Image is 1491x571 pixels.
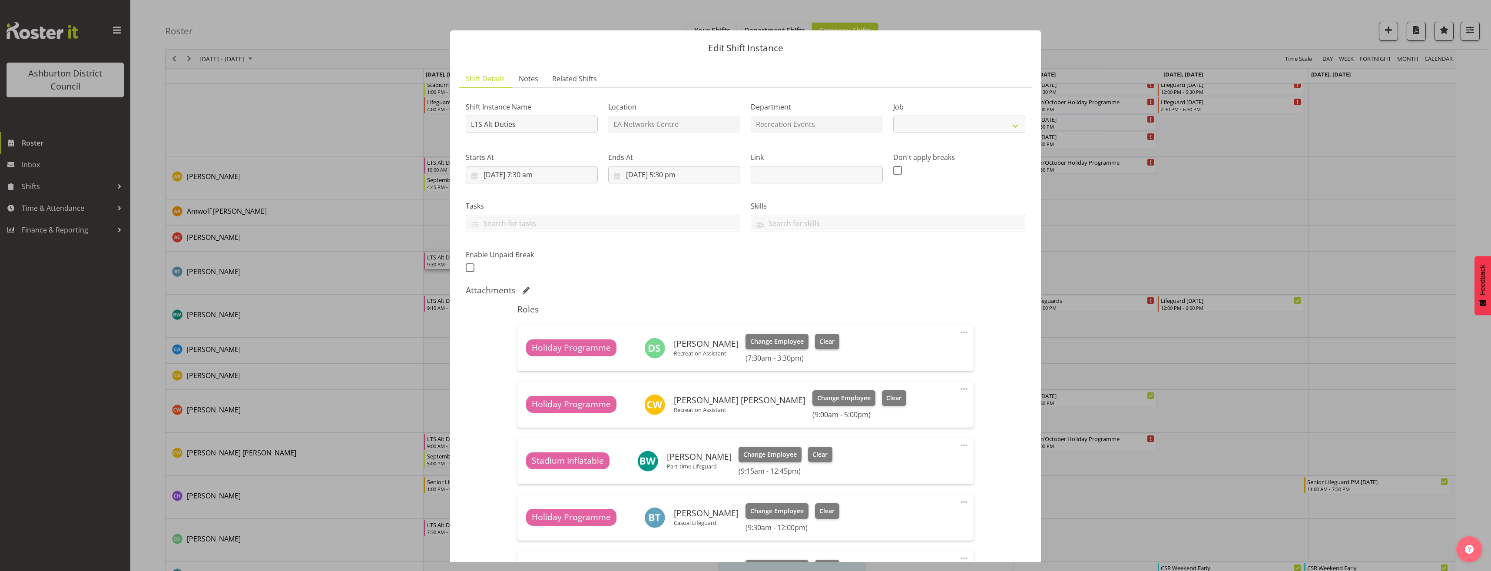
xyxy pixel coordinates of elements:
[644,394,665,415] img: charlotte-wilson10306.jpg
[812,450,828,459] span: Clear
[893,102,1025,112] label: Job
[750,506,804,516] span: Change Employee
[466,116,598,133] input: Shift Instance Name
[552,73,597,84] span: Related Shifts
[808,447,833,462] button: Clear
[532,398,611,411] span: Holiday Programme
[817,393,871,403] span: Change Employee
[815,503,840,519] button: Clear
[751,216,1025,230] input: Search for skills
[819,337,835,346] span: Clear
[751,102,883,112] label: Department
[532,342,611,354] span: Holiday Programme
[466,152,598,163] label: Starts At
[644,338,665,359] img: darlene-swim-school5509.jpg
[466,249,598,260] label: Enable Unpaid Break
[745,334,808,349] button: Change Employee
[674,350,739,357] p: Recreation Assistant
[674,508,739,518] h6: [PERSON_NAME]
[745,354,839,362] h6: (7:30am - 3:30pm)
[745,523,839,532] h6: (9:30am - 12:00pm)
[667,452,732,461] h6: [PERSON_NAME]
[637,451,658,471] img: bella-wilson11401.jpg
[532,511,611,524] span: Holiday Programme
[745,503,808,519] button: Change Employee
[519,73,538,84] span: Notes
[674,395,805,405] h6: [PERSON_NAME] [PERSON_NAME]
[644,507,665,528] img: bailey-tait444.jpg
[608,152,740,163] label: Ends At
[532,455,604,467] span: Stadium Inflatable
[743,450,797,459] span: Change Employee
[674,339,739,349] h6: [PERSON_NAME]
[466,166,598,183] input: Click to select...
[739,447,802,462] button: Change Employee
[751,152,883,163] label: Link
[751,201,1025,211] label: Skills
[739,467,832,475] h6: (9:15am - 12:45pm)
[815,334,840,349] button: Clear
[882,390,907,406] button: Clear
[466,73,505,84] span: Shift Details
[466,285,516,295] h5: Attachments
[893,152,1025,163] label: Don't apply breaks
[886,393,901,403] span: Clear
[819,506,835,516] span: Clear
[674,406,805,413] p: Recreation Assistant
[1479,265,1487,295] span: Feedback
[674,519,739,526] p: Casual Lifeguard
[466,201,740,211] label: Tasks
[608,166,740,183] input: Click to select...
[812,390,875,406] button: Change Employee
[608,102,740,112] label: Location
[466,216,740,230] input: Search for tasks
[517,304,973,315] h5: Roles
[812,410,906,419] h6: (9:00am - 5:00pm)
[750,337,804,346] span: Change Employee
[466,102,598,112] label: Shift Instance Name
[1474,256,1491,315] button: Feedback - Show survey
[459,43,1032,53] p: Edit Shift Instance
[667,463,732,470] p: Part-time Lifeguard
[1465,545,1474,554] img: help-xxl-2.png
